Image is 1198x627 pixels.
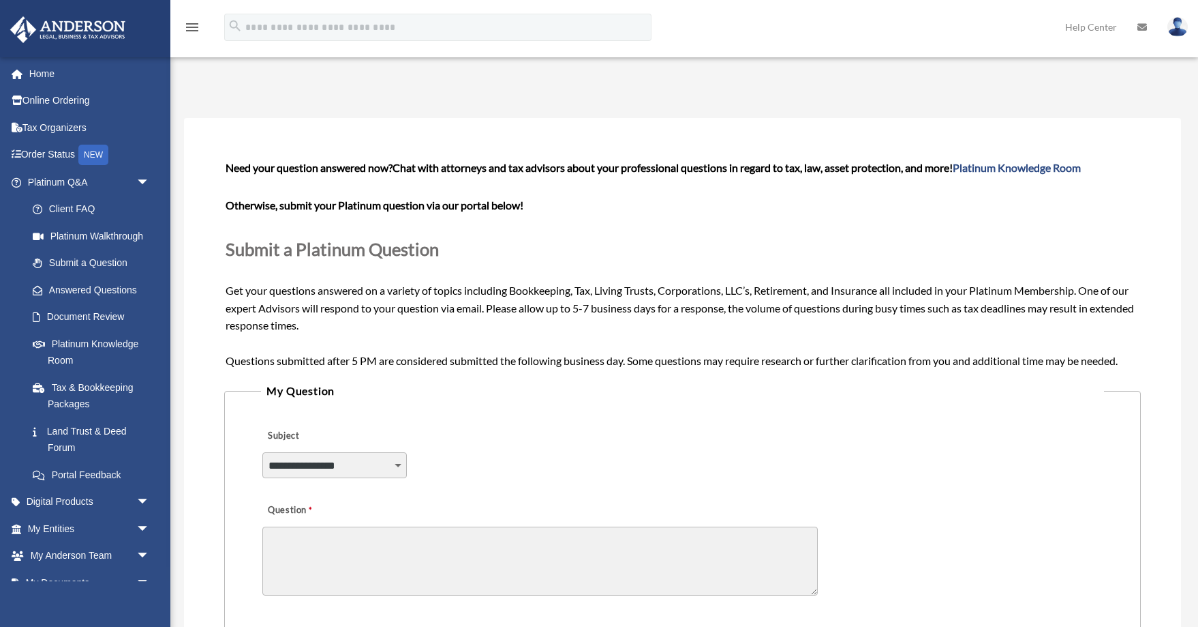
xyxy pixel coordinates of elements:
a: Tax Organizers [10,114,170,141]
a: Answered Questions [19,276,170,304]
a: Submit a Question [19,250,164,277]
span: Chat with attorneys and tax advisors about your professional questions in regard to tax, law, ass... [393,161,1081,174]
span: arrow_drop_down [136,515,164,543]
a: Client FAQ [19,196,170,223]
a: Online Ordering [10,87,170,115]
a: Platinum Knowledge Room [953,161,1081,174]
span: Submit a Platinum Question [226,239,439,259]
img: Anderson Advisors Platinum Portal [6,16,129,43]
a: Land Trust & Deed Forum [19,418,170,461]
a: My Anderson Teamarrow_drop_down [10,542,170,570]
span: arrow_drop_down [136,489,164,516]
div: NEW [78,145,108,165]
a: Platinum Knowledge Room [19,330,170,374]
i: menu [184,19,200,35]
a: Platinum Walkthrough [19,222,170,250]
a: My Entitiesarrow_drop_down [10,515,170,542]
a: Order StatusNEW [10,141,170,169]
span: arrow_drop_down [136,542,164,570]
span: Get your questions answered on a variety of topics including Bookkeeping, Tax, Living Trusts, Cor... [226,161,1140,366]
a: Document Review [19,304,170,331]
a: My Documentsarrow_drop_down [10,569,170,596]
a: Platinum Q&Aarrow_drop_down [10,169,170,196]
i: search [228,18,243,33]
a: menu [184,24,200,35]
span: Need your question answered now? [226,161,393,174]
label: Question [262,501,368,521]
a: Portal Feedback [19,461,170,489]
span: arrow_drop_down [136,569,164,597]
img: User Pic [1167,17,1188,37]
a: Tax & Bookkeeping Packages [19,374,170,418]
b: Otherwise, submit your Platinum question via our portal below! [226,199,523,212]
legend: My Question [261,381,1103,400]
span: arrow_drop_down [136,169,164,196]
a: Home [10,60,170,87]
label: Subject [262,427,392,446]
a: Digital Productsarrow_drop_down [10,489,170,516]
